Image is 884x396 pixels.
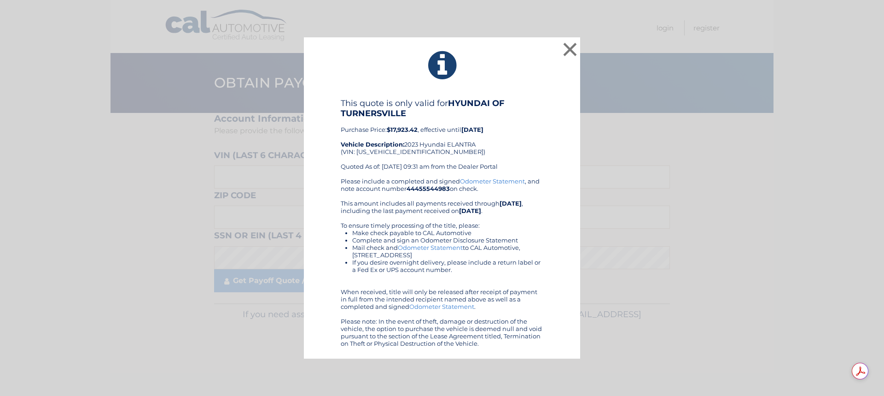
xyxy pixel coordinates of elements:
[341,98,543,118] h4: This quote is only valid for
[341,98,505,118] b: HYUNDAI OF TURNERSVILLE
[398,244,463,251] a: Odometer Statement
[459,207,481,214] b: [DATE]
[341,141,404,148] strong: Vehicle Description:
[561,40,579,59] button: ×
[407,185,450,192] b: 44455544983
[352,236,543,244] li: Complete and sign an Odometer Disclosure Statement
[341,98,543,177] div: Purchase Price: , effective until 2023 Hyundai ELANTRA (VIN: [US_VEHICLE_IDENTIFICATION_NUMBER]) ...
[341,177,543,347] div: Please include a completed and signed , and note account number on check. This amount includes al...
[409,303,474,310] a: Odometer Statement
[460,177,525,185] a: Odometer Statement
[461,126,483,133] b: [DATE]
[352,244,543,259] li: Mail check and to CAL Automotive, [STREET_ADDRESS]
[352,259,543,273] li: If you desire overnight delivery, please include a return label or a Fed Ex or UPS account number.
[500,200,522,207] b: [DATE]
[352,229,543,236] li: Make check payable to CAL Automotive
[387,126,418,133] b: $17,923.42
